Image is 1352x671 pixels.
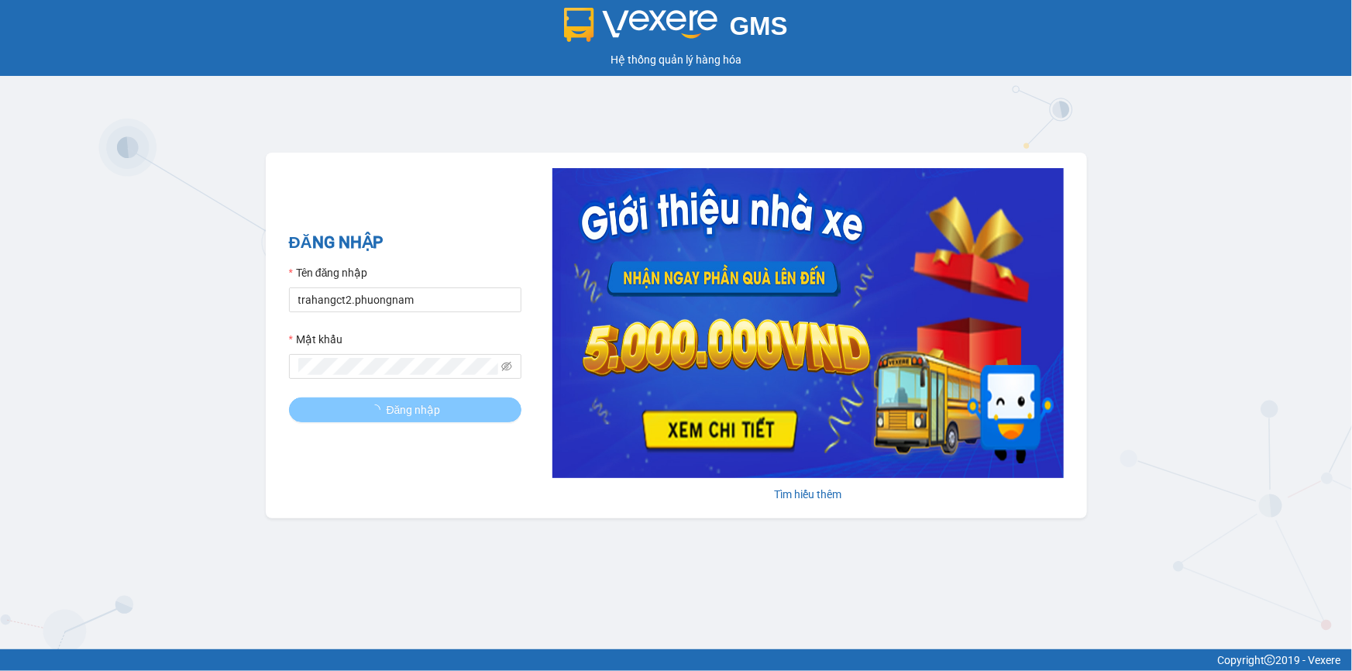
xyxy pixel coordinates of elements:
[289,287,521,312] input: Tên đăng nhập
[501,361,512,372] span: eye-invisible
[1264,655,1275,666] span: copyright
[730,12,788,40] span: GMS
[298,358,498,375] input: Mật khẩu
[289,230,521,256] h2: ĐĂNG NHẬP
[564,23,788,36] a: GMS
[552,168,1064,478] img: banner-0
[4,51,1348,68] div: Hệ thống quản lý hàng hóa
[12,652,1340,669] div: Copyright 2019 - Vexere
[289,331,342,348] label: Mật khẩu
[387,401,441,418] span: Đăng nhập
[564,8,717,42] img: logo 2
[289,264,368,281] label: Tên đăng nhập
[289,397,521,422] button: Đăng nhập
[552,486,1064,503] div: Tìm hiểu thêm
[370,404,387,415] span: loading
